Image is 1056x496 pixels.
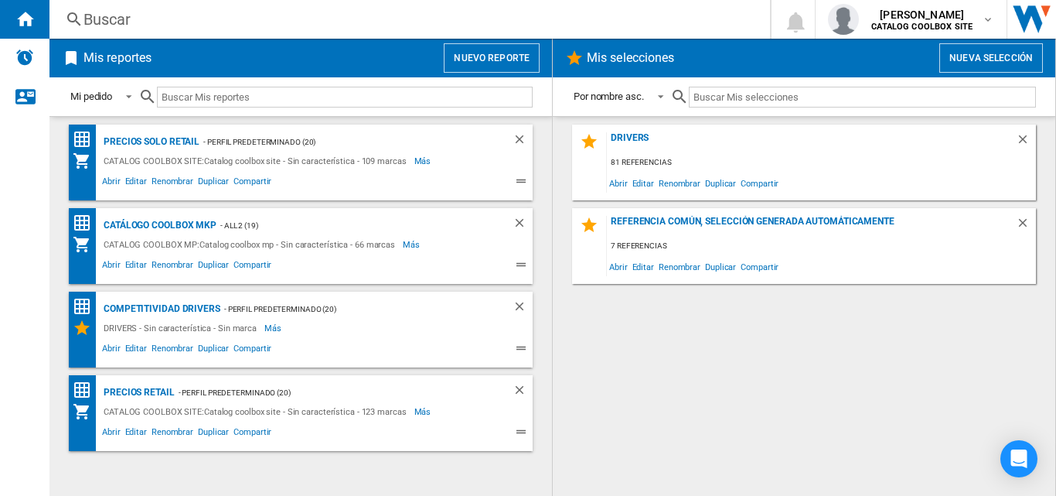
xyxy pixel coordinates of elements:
span: Renombrar [149,425,196,443]
div: CATALOG COOLBOX SITE:Catalog coolbox site - Sin característica - 109 marcas [100,152,414,170]
div: PRECIOS SOLO RETAIL [100,132,199,152]
div: Catálogo Coolbox MKP [100,216,216,235]
span: Compartir [231,258,274,276]
div: Borrar [1016,132,1036,153]
span: Editar [123,341,149,360]
div: Mi pedido [70,91,112,102]
div: 81 referencias [607,153,1036,173]
div: DRIVERS - Sin característica - Sin marca [100,319,264,337]
div: PRECIOS RETAIL [100,383,175,402]
img: alerts-logo.svg [15,48,34,67]
div: Borrar [513,299,533,319]
div: COMPETITIVIDAD DRIVERS [100,299,220,319]
span: Editar [123,425,149,443]
input: Buscar Mis selecciones [689,87,1036,108]
span: Editar [123,174,149,193]
div: - Perfil predeterminado (20) [220,299,482,319]
span: Renombrar [149,341,196,360]
span: Renombrar [656,173,703,193]
span: Editar [630,173,656,193]
div: - ALL 2 (19) [216,216,482,235]
span: Abrir [607,173,630,193]
button: Nuevo reporte [444,43,540,73]
div: Matriz de precios [73,297,100,316]
div: Borrar [1016,216,1036,237]
span: Compartir [738,173,781,193]
span: Compartir [738,256,781,277]
span: Abrir [607,256,630,277]
img: profile.jpg [828,4,859,35]
div: Borrar [513,216,533,235]
span: Duplicar [196,425,231,443]
span: Duplicar [703,256,738,277]
div: CATALOG COOLBOX SITE:Catalog coolbox site - Sin característica - 123 marcas [100,402,414,421]
div: Mis Selecciones [73,319,100,337]
h2: Mis reportes [80,43,155,73]
span: Compartir [231,174,274,193]
span: Duplicar [196,341,231,360]
span: Duplicar [196,174,231,193]
div: Borrar [513,132,533,152]
div: Open Intercom Messenger [1000,440,1037,477]
span: Más [403,235,422,254]
div: CATALOG COOLBOX MP:Catalog coolbox mp - Sin característica - 66 marcas [100,235,403,254]
div: Mi colección [73,235,100,254]
div: Borrar [513,383,533,402]
span: Abrir [100,258,123,276]
span: Más [414,402,434,421]
div: - Perfil predeterminado (20) [199,132,482,152]
b: CATALOG COOLBOX SITE [871,22,973,32]
span: Duplicar [703,173,738,193]
div: - Perfil predeterminado (20) [175,383,482,402]
div: Referencia común, selección generada automáticamente [607,216,1016,237]
div: Por nombre asc. [574,91,644,102]
span: Abrir [100,341,123,360]
div: DRIVERS [607,132,1016,153]
span: Abrir [100,174,123,193]
span: Renombrar [149,258,196,276]
span: [PERSON_NAME] [871,7,973,22]
div: Matriz de precios [73,381,100,400]
span: Renombrar [149,174,196,193]
span: Renombrar [656,256,703,277]
span: Más [264,319,284,337]
div: Matriz de precios [73,130,100,149]
div: Mi colección [73,152,100,170]
div: Buscar [83,9,730,30]
span: Duplicar [196,258,231,276]
span: Compartir [231,341,274,360]
div: Mi colección [73,402,100,421]
div: Matriz de precios [73,214,100,233]
div: 7 referencias [607,237,1036,256]
span: Editar [630,256,656,277]
button: Nueva selección [939,43,1043,73]
input: Buscar Mis reportes [157,87,533,108]
span: Más [414,152,434,170]
span: Abrir [100,425,123,443]
span: Compartir [231,425,274,443]
h2: Mis selecciones [584,43,678,73]
span: Editar [123,258,149,276]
